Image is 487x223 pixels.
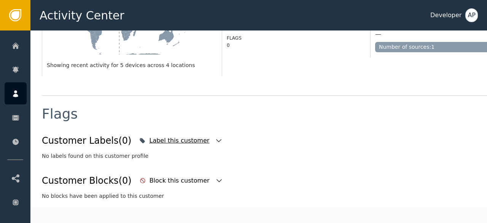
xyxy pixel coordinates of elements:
div: Customer Blocks (0) [42,174,132,188]
div: Showing recent activity for 5 devices across 4 locations [47,61,217,69]
div: 0 [227,42,287,49]
div: Flags [42,107,78,121]
div: Label this customer [149,136,211,145]
span: Activity Center [40,7,124,24]
div: Customer Labels (0) [42,134,131,148]
button: AP [465,8,478,22]
button: Label this customer [137,132,224,149]
div: Developer [430,11,462,20]
div: — [375,30,381,38]
div: Block this customer [150,176,212,185]
button: Block this customer [138,172,225,189]
label: Flags [227,35,242,41]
